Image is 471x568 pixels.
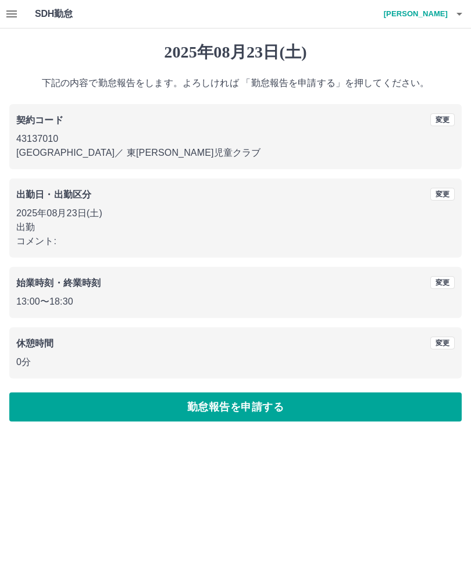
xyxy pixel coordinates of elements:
[16,355,455,369] p: 0分
[9,392,462,421] button: 勤怠報告を申請する
[430,276,455,289] button: 変更
[16,234,455,248] p: コメント:
[16,206,455,220] p: 2025年08月23日(土)
[16,115,63,125] b: 契約コード
[9,42,462,62] h1: 2025年08月23日(土)
[16,278,101,288] b: 始業時刻・終業時刻
[16,338,54,348] b: 休憩時間
[16,146,455,160] p: [GEOGRAPHIC_DATA] ／ 東[PERSON_NAME]児童クラブ
[16,132,455,146] p: 43137010
[430,188,455,201] button: 変更
[430,337,455,349] button: 変更
[16,190,91,199] b: 出勤日・出勤区分
[16,295,455,309] p: 13:00 〜 18:30
[9,76,462,90] p: 下記の内容で勤怠報告をします。よろしければ 「勤怠報告を申請する」を押してください。
[16,220,455,234] p: 出勤
[430,113,455,126] button: 変更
